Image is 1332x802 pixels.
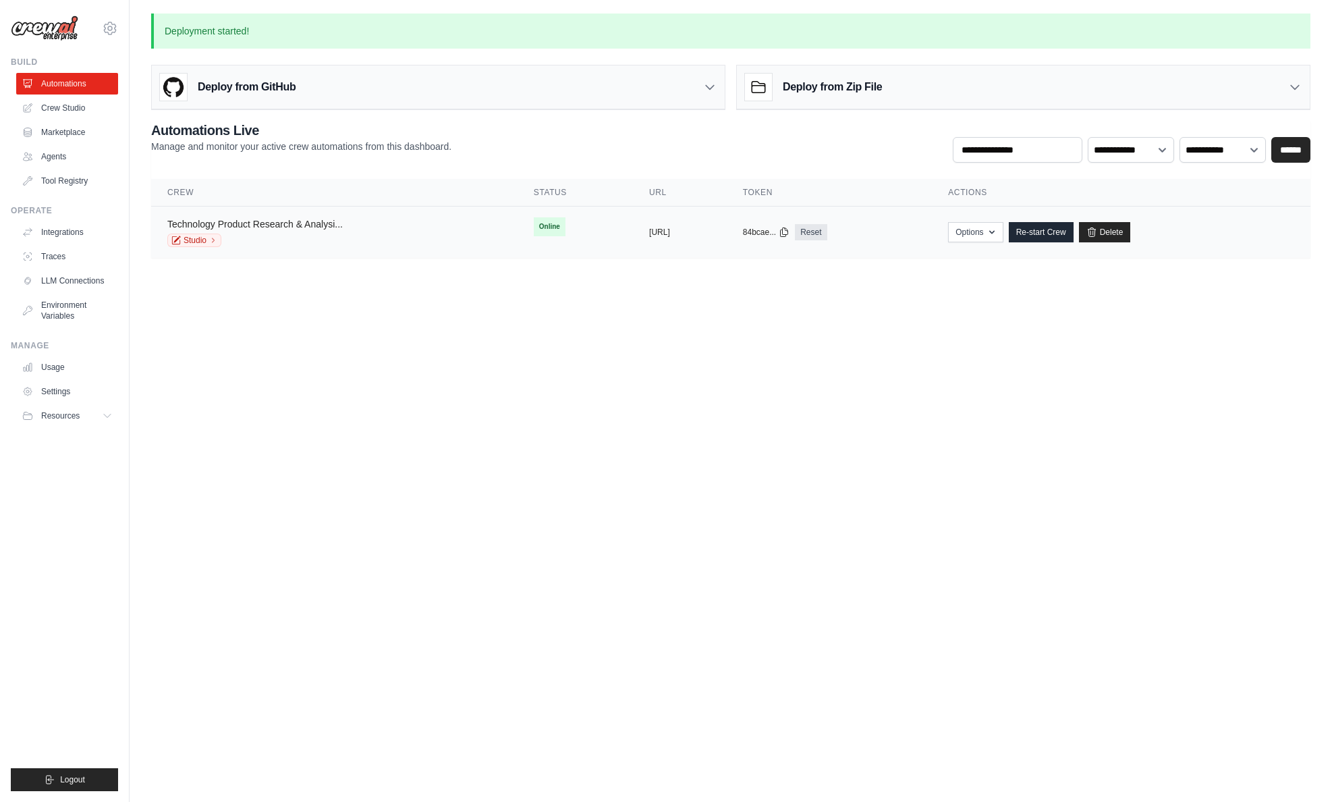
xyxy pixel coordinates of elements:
[16,146,118,167] a: Agents
[16,381,118,402] a: Settings
[151,179,518,207] th: Crew
[16,97,118,119] a: Crew Studio
[151,14,1310,49] p: Deployment started!
[16,294,118,327] a: Environment Variables
[151,121,451,140] h2: Automations Live
[198,79,296,95] h3: Deploy from GitHub
[41,410,80,421] span: Resources
[16,73,118,95] a: Automations
[1009,222,1074,242] a: Re-start Crew
[167,219,343,230] a: Technology Product Research & Analysi...
[783,79,882,95] h3: Deploy from Zip File
[167,234,221,247] a: Studio
[11,57,118,68] div: Build
[534,217,565,236] span: Online
[151,140,451,153] p: Manage and monitor your active crew automations from this dashboard.
[60,774,85,785] span: Logout
[16,270,118,292] a: LLM Connections
[16,405,118,427] button: Resources
[727,179,932,207] th: Token
[11,16,78,41] img: Logo
[633,179,727,207] th: URL
[16,356,118,378] a: Usage
[1079,222,1131,242] a: Delete
[948,222,1003,242] button: Options
[160,74,187,101] img: GitHub Logo
[16,221,118,243] a: Integrations
[16,170,118,192] a: Tool Registry
[16,122,118,143] a: Marketplace
[795,224,827,240] a: Reset
[11,205,118,216] div: Operate
[11,340,118,351] div: Manage
[11,768,118,791] button: Logout
[16,246,118,267] a: Traces
[743,227,789,238] button: 84bcae...
[518,179,633,207] th: Status
[932,179,1310,207] th: Actions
